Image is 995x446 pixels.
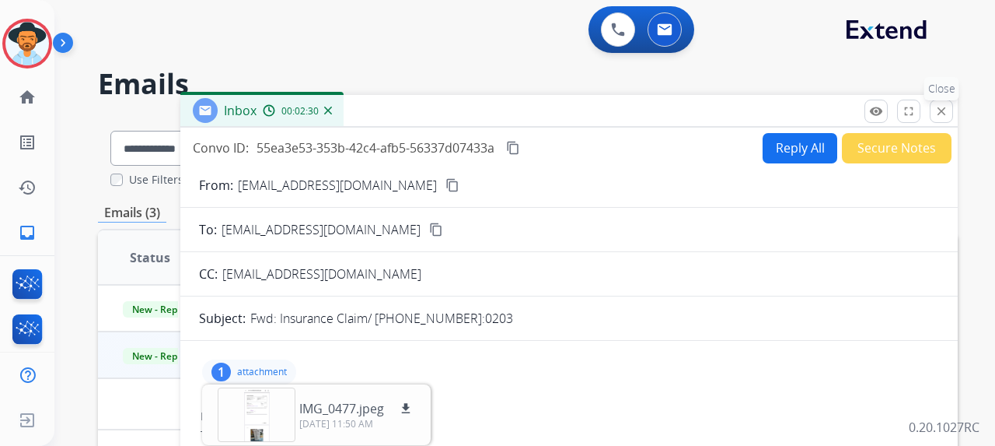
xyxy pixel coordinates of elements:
[129,172,236,188] label: Use Filters In Search
[224,102,257,119] span: Inbox
[902,104,916,118] mat-icon: fullscreen
[299,399,384,418] p: IMG_0477.jpeg
[399,402,413,416] mat-icon: download
[199,265,218,283] p: CC:
[445,178,459,192] mat-icon: content_copy
[257,139,494,156] span: 55ea3e53-353b-42c4-afb5-56337d07433a
[201,409,937,424] div: From:
[123,301,194,318] span: New - Reply
[18,223,37,242] mat-icon: inbox
[909,418,979,437] p: 0.20.1027RC
[924,77,959,100] p: Close
[250,309,513,328] p: Fwd: Insurance Claim/ [PHONE_NUMBER]:0203
[222,220,421,239] span: [EMAIL_ADDRESS][DOMAIN_NAME]
[18,178,37,197] mat-icon: history
[18,88,37,107] mat-icon: home
[98,203,166,223] p: Emails (3)
[238,176,437,195] p: [EMAIL_ADDRESS][DOMAIN_NAME]
[199,309,246,328] p: Subject:
[130,248,170,267] span: Status
[429,223,443,237] mat-icon: content_copy
[201,427,937,443] div: To:
[193,139,249,157] p: Convo ID:
[18,133,37,152] mat-icon: list_alt
[211,363,231,381] div: 1
[199,176,233,195] p: From:
[237,366,287,378] p: attachment
[506,141,520,155] mat-icon: content_copy
[869,104,883,118] mat-icon: remove_red_eye
[934,104,948,118] mat-icon: close
[199,220,217,239] p: To:
[98,68,958,100] h2: Emails
[123,348,194,364] span: New - Reply
[281,105,319,118] span: 00:02:30
[299,418,415,430] p: [DATE] 11:50 AM
[222,265,421,283] span: [EMAIL_ADDRESS][DOMAIN_NAME]
[5,22,49,65] img: avatar
[842,133,951,163] button: Secure Notes
[930,100,953,123] button: Close
[763,133,837,163] button: Reply All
